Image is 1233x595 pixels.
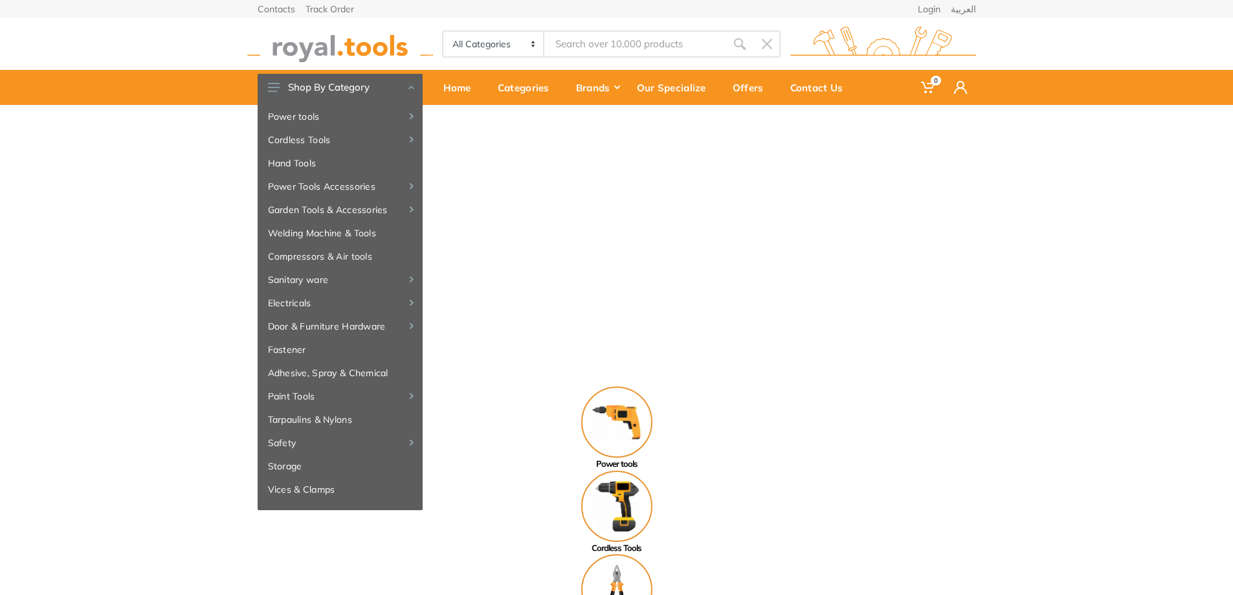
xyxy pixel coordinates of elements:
[258,128,423,152] a: Cordless Tools
[258,414,976,471] a: Power tools
[434,70,489,105] a: Home
[258,105,423,128] a: Power tools
[258,431,423,455] a: Safety
[258,291,423,315] a: Electricals
[628,74,724,101] div: Our Specialize
[258,268,423,291] a: Sanitary ware
[258,315,423,338] a: Door & Furniture Hardware
[258,338,423,361] a: Fastener
[258,361,423,385] a: Adhesive, Spray & Chemical
[724,70,781,105] a: Offers
[247,27,433,62] img: royal.tools Logo
[258,458,976,471] div: Power tools
[544,30,726,58] input: Site search
[781,74,861,101] div: Contact Us
[258,5,295,14] a: Contacts
[434,74,489,101] div: Home
[258,385,423,408] a: Paint Tools
[258,221,423,245] a: Welding Machine & Tools
[258,408,423,431] a: Tarpaulins & Nylons
[258,245,423,268] a: Compressors & Air tools
[724,74,781,101] div: Offers
[258,74,423,101] button: Shop By Category
[581,471,652,542] img: Royal - Cordless Tools
[305,5,354,14] a: Track Order
[258,542,976,555] div: Cordless Tools
[790,27,976,62] img: royal.tools Logo
[951,5,976,14] a: العربية
[918,5,940,14] a: Login
[931,76,941,85] span: 0
[567,74,628,101] div: Brands
[258,198,423,221] a: Garden Tools & Accessories
[781,70,861,105] a: Contact Us
[628,70,724,105] a: Our Specialize
[258,455,423,478] a: Storage
[258,152,423,175] a: Hand Tools
[489,74,567,101] div: Categories
[258,499,976,555] a: Cordless Tools
[258,175,423,198] a: Power Tools Accessories
[489,70,567,105] a: Categories
[443,32,545,56] select: Category
[912,70,945,105] a: 0
[581,387,652,458] img: Royal - Power tools
[258,478,423,501] a: Vices & Clamps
